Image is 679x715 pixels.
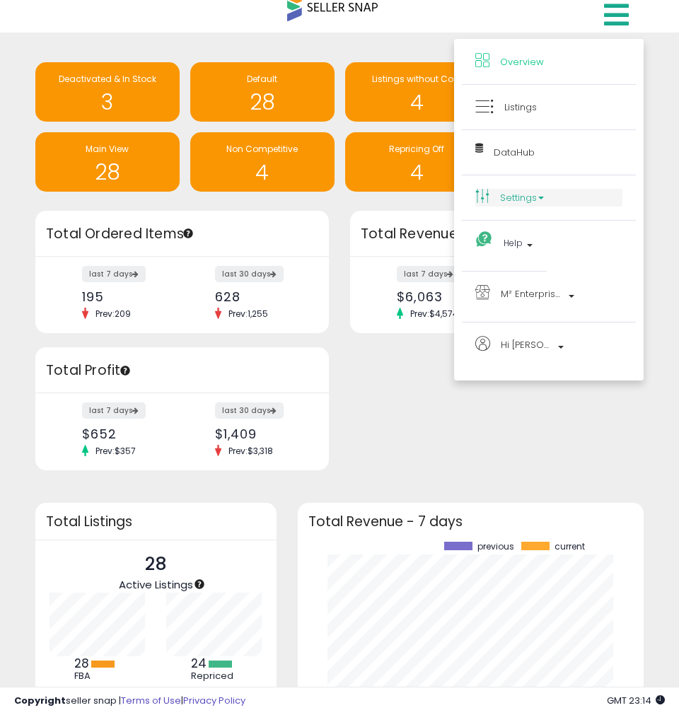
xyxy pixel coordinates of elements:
span: Prev: $4,574 [403,308,465,320]
label: last 30 days [215,266,284,282]
span: Repricing Off [389,143,444,155]
b: 24 [191,655,207,672]
span: Prev: $3,318 [221,445,280,457]
h3: Total Profit [46,361,318,380]
span: Non Competitive [226,143,298,155]
span: Main View [86,143,129,155]
label: last 7 days [82,266,146,282]
h1: 3 [42,91,173,114]
label: last 7 days [82,402,146,419]
span: Active Listings [119,577,193,592]
div: Tooltip anchor [119,364,132,377]
label: last 30 days [215,402,284,419]
a: Main View 28 [35,132,180,192]
span: Listings without Cost [372,73,461,85]
strong: Copyright [14,694,66,707]
div: Tooltip anchor [182,227,195,240]
a: Overview [475,53,622,71]
a: Default 28 [190,62,335,122]
span: Overview [500,55,544,69]
h1: 28 [42,161,173,184]
h3: Total Revenue [361,224,633,244]
div: $1,409 [215,426,304,441]
h3: Total Listings [46,516,266,527]
span: Hi [PERSON_NAME] [501,336,554,354]
a: Listings [475,98,622,116]
b: 0 [74,684,82,701]
div: 628 [215,289,304,304]
a: Hi [PERSON_NAME] [475,336,622,366]
div: FBA [74,670,138,682]
span: Help [504,234,523,252]
h3: Total Revenue - 7 days [308,516,633,527]
span: Prev: 1,255 [221,308,275,320]
i: Get Help [475,231,493,248]
b: 4 [191,684,199,701]
a: Settings [475,189,622,207]
span: Prev: $357 [88,445,143,457]
span: Prev: 209 [88,308,138,320]
div: 195 [82,289,171,304]
a: Help [475,234,533,257]
span: 2025-10-6 23:14 GMT [607,694,665,707]
a: Non Competitive 4 [190,132,335,192]
div: seller snap | | [14,694,245,708]
span: current [555,542,585,552]
h1: 4 [352,91,482,114]
a: M² Enterprises [475,285,622,308]
a: Terms of Use [121,694,181,707]
a: Privacy Policy [183,694,245,707]
label: last 7 days [397,266,460,282]
div: Repriced [191,670,255,682]
h1: 4 [197,161,327,184]
a: Repricing Off 4 [345,132,489,192]
span: Listings [504,100,537,114]
div: $6,063 [397,289,486,304]
span: previous [477,542,514,552]
a: Deactivated & In Stock 3 [35,62,180,122]
h3: Total Ordered Items [46,224,318,244]
a: DataHub [475,144,622,161]
h1: 28 [197,91,327,114]
b: 28 [74,655,89,672]
a: Listings without Cost 4 [345,62,489,122]
div: Tooltip anchor [193,578,206,591]
span: DataHub [494,146,535,159]
p: 28 [119,551,193,578]
div: $652 [82,426,171,441]
span: Deactivated & In Stock [59,73,156,85]
h1: 4 [352,161,482,184]
span: Default [247,73,277,85]
span: M² Enterprises [501,285,564,303]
